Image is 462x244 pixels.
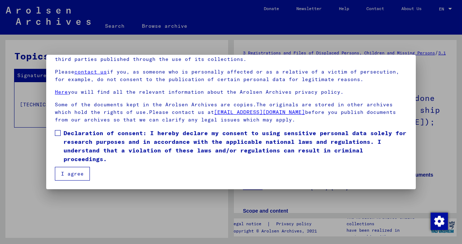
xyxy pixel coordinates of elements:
span: Declaration of consent: I hereby declare my consent to using sensitive personal data solely for r... [64,129,407,163]
a: contact us [74,68,107,75]
button: I agree [55,167,90,181]
p: Some of the documents kept in the Arolsen Archives are copies.The originals are stored in other a... [55,101,407,124]
p: Please if you, as someone who is personally affected or as a relative of a victim of persecution,... [55,68,407,83]
p: you will find all the relevant information about the Arolsen Archives privacy policy. [55,88,407,96]
a: [EMAIL_ADDRESS][DOMAIN_NAME] [214,109,305,115]
img: Change consent [431,213,448,230]
a: Here [55,89,68,95]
